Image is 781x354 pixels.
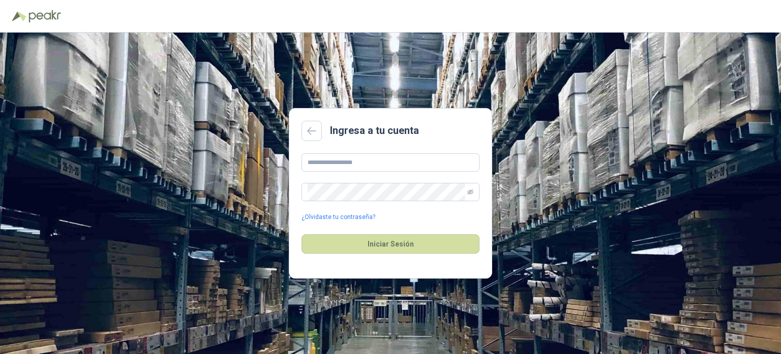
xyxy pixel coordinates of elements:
span: eye-invisible [467,189,473,195]
img: Peakr [28,10,61,22]
h2: Ingresa a tu cuenta [330,123,419,139]
a: ¿Olvidaste tu contraseña? [302,212,375,222]
img: Logo [12,11,26,21]
button: Iniciar Sesión [302,234,479,254]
